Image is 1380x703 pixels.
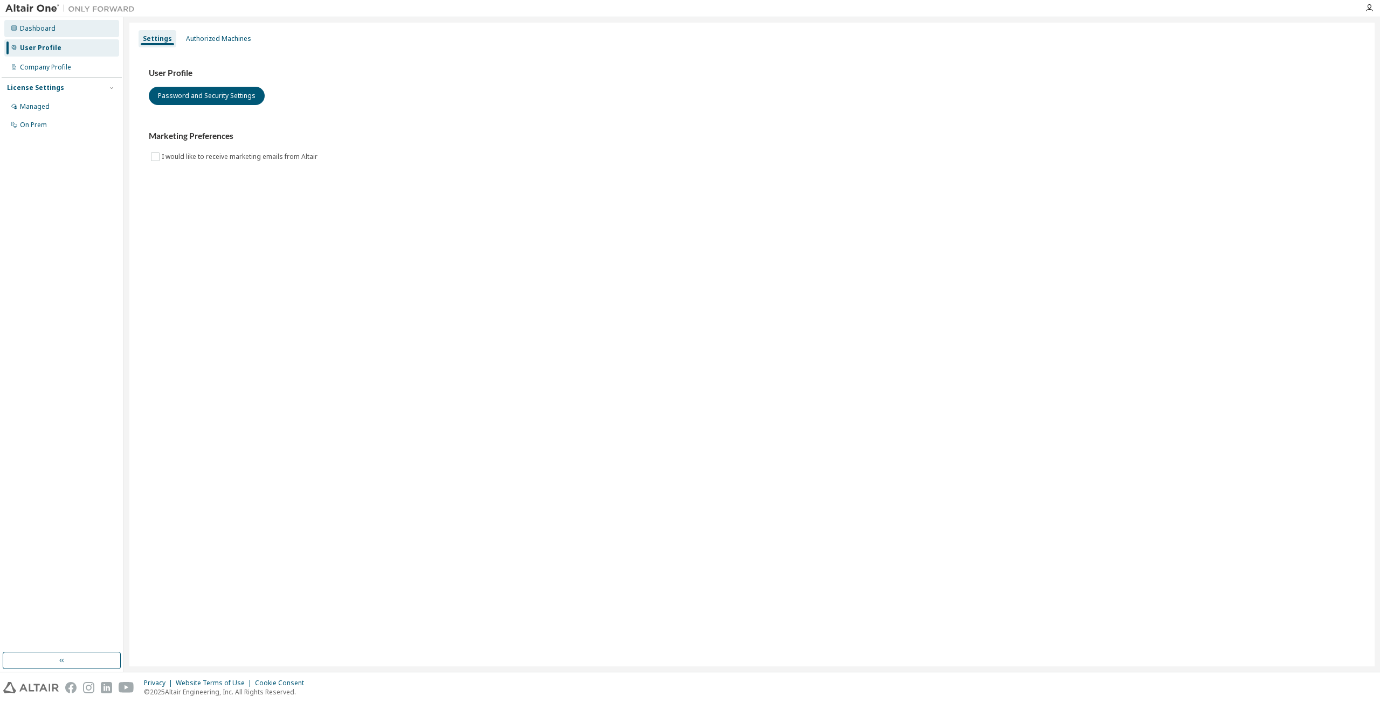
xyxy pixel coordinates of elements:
[83,682,94,693] img: instagram.svg
[176,679,255,687] div: Website Terms of Use
[20,102,50,111] div: Managed
[149,87,265,105] button: Password and Security Settings
[149,131,1355,142] h3: Marketing Preferences
[65,682,77,693] img: facebook.svg
[143,34,172,43] div: Settings
[7,83,64,92] div: License Settings
[149,68,1355,79] h3: User Profile
[5,3,140,14] img: Altair One
[101,682,112,693] img: linkedin.svg
[144,687,310,697] p: © 2025 Altair Engineering, Inc. All Rights Reserved.
[20,24,56,33] div: Dashboard
[3,682,59,693] img: altair_logo.svg
[119,682,134,693] img: youtube.svg
[162,150,320,163] label: I would like to receive marketing emails from Altair
[144,679,176,687] div: Privacy
[186,34,251,43] div: Authorized Machines
[255,679,310,687] div: Cookie Consent
[20,121,47,129] div: On Prem
[20,63,71,72] div: Company Profile
[20,44,61,52] div: User Profile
